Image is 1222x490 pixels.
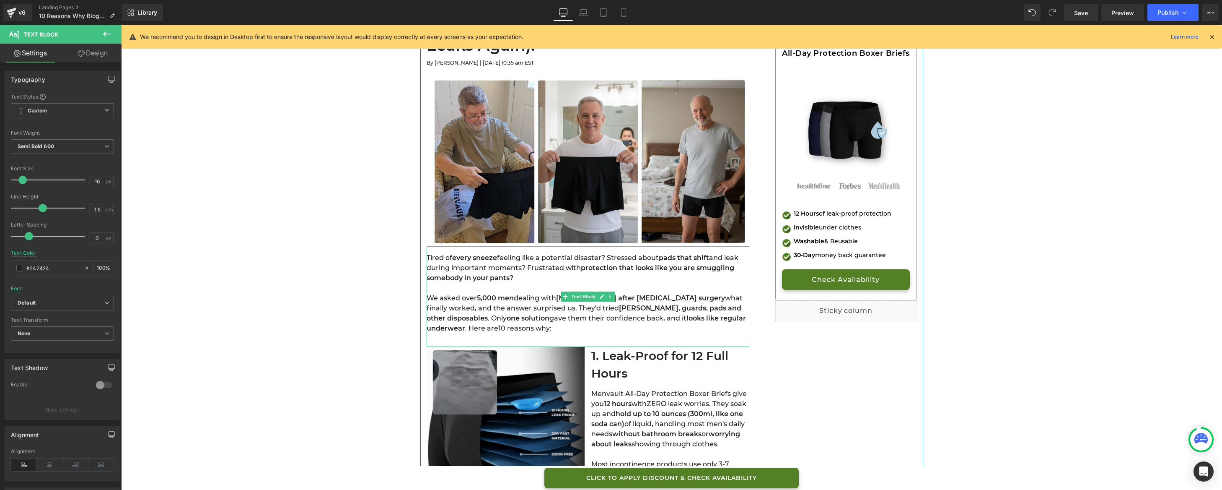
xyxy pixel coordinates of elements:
[1157,9,1178,16] span: Publish
[62,44,123,63] a: Design
[106,179,113,184] span: px
[11,381,88,390] div: Enable
[305,269,356,277] span: We asked over
[11,222,114,228] div: Letter Spacing
[305,269,621,287] span: what finally worked, and the answer surprised us. They'd tried
[11,250,36,256] div: Text Color
[673,226,694,234] strong: 30-Day
[11,166,114,172] div: Font Size
[11,448,114,454] div: Alignment
[673,198,698,206] span: Invisible
[673,184,770,193] p: of leak-proof protection
[122,4,163,21] a: New Library
[305,34,413,41] span: By [PERSON_NAME] | [DATE] 10:35 am EST
[1168,32,1202,42] a: Learn more
[11,360,48,371] div: Text Shadow
[448,266,476,276] span: Text Block
[1202,4,1219,21] button: More
[553,4,573,21] a: Desktop
[1044,4,1061,21] button: Redo
[470,395,624,413] span: of liquid, handling most men's daily needs
[344,299,377,307] span: . Here are
[93,261,114,276] div: %
[39,13,106,19] span: 10 Reasons Why Blog (1)
[470,435,608,463] span: Most incontinence products use only 3-7 layers, but [PERSON_NAME]'s special
[661,244,789,265] a: Check Availability
[305,229,331,237] span: Tired of
[140,32,523,42] p: We recommend you to design in Desktop first to ensure the responsive layout would display correct...
[106,235,113,240] span: px
[377,299,430,307] span: 10 reasons why:
[423,443,678,463] a: CLICK TO APPLY DISCOUNT & CHECK AVAILABILITY
[367,289,386,297] span: . Only
[1194,461,1214,482] div: Open Intercom Messenger
[573,4,593,21] a: Laptop
[428,289,565,297] span: gave them their confidence back, and it
[673,198,770,207] p: under clothes
[1074,8,1088,17] span: Save
[18,143,54,149] b: Semi Bold 600
[11,194,114,200] div: Line Height
[137,9,157,16] span: Library
[1147,4,1199,21] button: Publish
[3,4,32,21] a: v6
[510,415,598,423] span: showing through clothes.
[465,449,636,456] span: CLICK TO APPLY DISCOUNT & CHECK AVAILABILITY
[376,229,538,237] span: feeling like a potential disaster? Stressed about
[44,406,78,414] p: More settings
[1111,8,1134,17] span: Preview
[593,4,614,21] a: Tablet
[470,323,607,355] span: 1. Leak-Proof for 12 Full Hours
[11,130,114,136] div: Font Weight
[106,207,113,212] span: em
[470,375,625,393] span: . They soak up and
[393,269,435,277] span: dealing with
[1024,4,1041,21] button: Undo
[673,226,770,235] p: money back guarantee
[11,93,114,100] div: Text Styles
[485,266,494,276] a: Expand / Collapse
[26,263,80,273] input: Color
[11,427,39,438] div: Alignment
[673,212,770,221] p: & Reusable
[661,23,789,33] span: All-Day Protection Boxer Briefs
[11,286,22,292] div: Font
[673,185,698,192] span: 12 Hours
[17,7,27,18] div: v6
[39,4,122,11] a: Landing Pages
[526,375,588,383] span: ZERO leak worries
[614,4,634,21] a: Mobile
[1101,4,1144,21] a: Preview
[18,330,31,336] b: None
[305,268,628,308] div: 5,000 men [MEDICAL_DATA] after [MEDICAL_DATA] surgery [PERSON_NAME], guards, pads and other dispo...
[18,300,36,307] i: Default
[11,317,114,323] div: Text Transform
[510,375,526,383] span: with
[28,107,47,115] b: Custom
[11,71,45,83] div: Typography
[580,405,588,413] span: or
[5,400,120,420] button: More settings
[470,365,626,383] span: Menvault All-Day Protection Boxer Briefs give you
[691,250,759,258] span: Check Availability
[23,31,58,38] span: Text Block
[673,212,703,220] span: Washable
